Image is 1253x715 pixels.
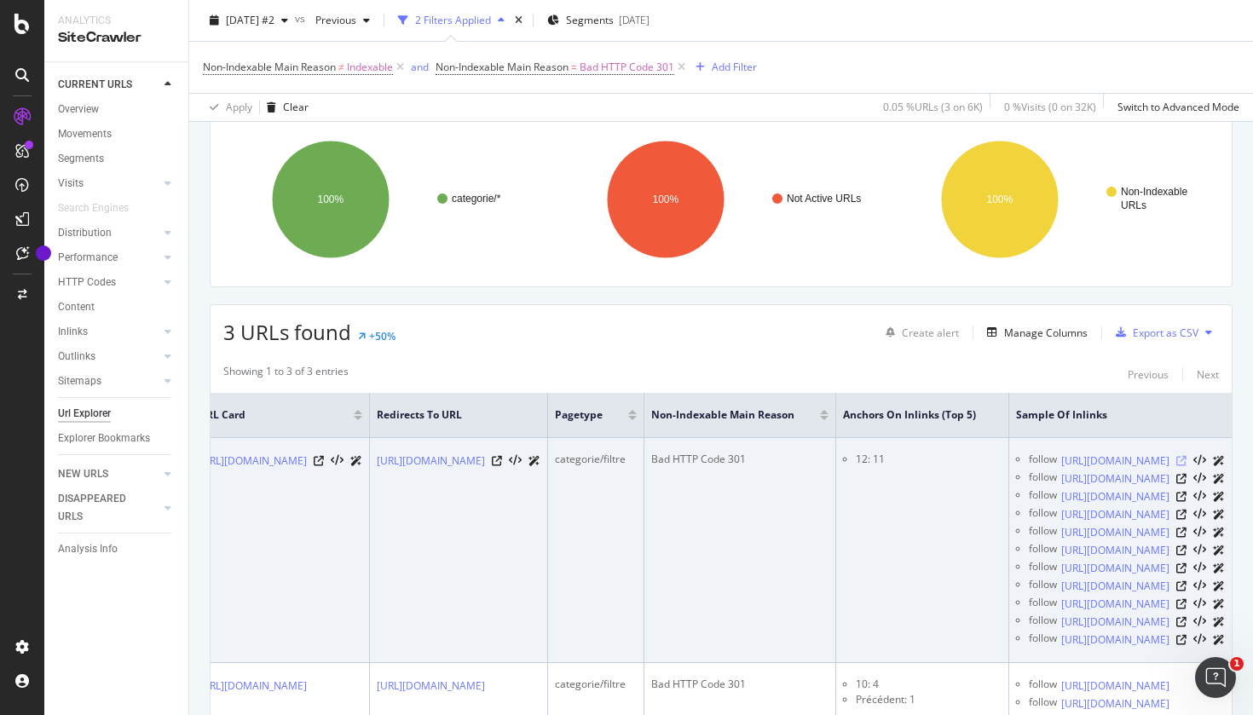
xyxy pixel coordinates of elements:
a: AI Url Details [1213,595,1225,613]
a: HTTP Codes [58,274,159,291]
button: View HTML Source [331,455,344,467]
a: AI Url Details [1213,523,1225,541]
a: Performance [58,249,159,267]
button: Manage Columns [980,322,1088,343]
div: Distribution [58,224,112,242]
div: Showing 1 to 3 of 3 entries [223,364,349,384]
div: Inlinks [58,323,88,341]
div: Apply [226,100,252,114]
span: Anchors on Inlinks (top 5) [843,407,976,423]
div: times [511,12,526,29]
a: Inlinks [58,323,159,341]
div: SiteCrawler [58,28,175,48]
a: Visit Online Page [1176,545,1187,556]
a: [URL][DOMAIN_NAME] [377,678,485,695]
text: categorie/* [452,193,501,205]
a: AI Url Details [1213,631,1225,649]
a: [URL][DOMAIN_NAME] [1061,560,1169,577]
div: [DATE] [619,13,650,27]
a: [URL][DOMAIN_NAME] [1061,488,1169,505]
div: follow [1029,595,1057,613]
div: follow [1029,541,1057,559]
a: DISAPPEARED URLS [58,490,159,526]
a: [URL][DOMAIN_NAME] [1061,542,1169,559]
div: A chart. [223,125,550,274]
a: [URL][DOMAIN_NAME] [199,453,307,470]
button: Apply [203,94,252,121]
div: categorie/filtre [555,677,637,692]
a: [URL][DOMAIN_NAME] [377,453,485,470]
div: follow [1029,577,1057,595]
a: [URL][DOMAIN_NAME] [1061,506,1169,523]
li: Précédent: 1 [856,692,1002,707]
div: Explorer Bookmarks [58,430,150,447]
a: Visit Online Page [1176,581,1187,591]
a: AI Url Details [1213,541,1225,559]
a: AI Url Details [1213,487,1225,505]
div: A chart. [892,125,1219,274]
a: [URL][DOMAIN_NAME] [1061,695,1169,712]
a: Overview [58,101,176,118]
button: View HTML Source [1193,562,1206,574]
a: Visit Online Page [1176,492,1187,502]
div: Segments [58,150,104,168]
iframe: Intercom live chat [1195,657,1236,698]
a: Visit Online Page [1176,599,1187,609]
button: View HTML Source [1193,491,1206,503]
text: 100% [318,193,344,205]
button: Previous [1128,364,1169,384]
div: 0.05 % URLs ( 3 on 6K ) [883,100,983,114]
a: Analysis Info [58,540,176,558]
a: [URL][DOMAIN_NAME] [1061,678,1169,695]
span: 3 URLs found [223,318,351,346]
div: Movements [58,125,112,143]
a: AI Url Details [1213,577,1225,595]
span: Bad HTTP Code 301 [580,55,674,79]
button: Switch to Advanced Mode [1111,94,1239,121]
div: Export as CSV [1133,326,1198,340]
button: Clear [260,94,309,121]
button: Previous [309,7,377,34]
button: View HTML Source [1193,580,1206,592]
div: Visits [58,175,84,193]
div: +50% [369,329,396,343]
button: View HTML Source [1193,616,1206,628]
a: [URL][DOMAIN_NAME] [1061,470,1169,487]
div: Add Filter [712,60,757,74]
span: URL Card [199,407,349,423]
span: Redirects to URL [377,407,515,423]
div: follow [1029,677,1057,695]
a: [URL][DOMAIN_NAME] [1061,578,1169,595]
span: = [571,60,577,74]
div: Overview [58,101,99,118]
a: AI Url Details [1213,613,1225,631]
div: follow [1029,613,1057,631]
a: Visit Online Page [1176,474,1187,484]
span: Previous [309,13,356,27]
text: 100% [987,193,1013,205]
span: vs [295,11,309,26]
div: follow [1029,487,1057,505]
button: and [411,59,429,75]
a: CURRENT URLS [58,76,159,94]
button: Export as CSV [1109,319,1198,346]
a: Visit Online Page [1176,617,1187,627]
a: Sitemaps [58,372,159,390]
a: Visit Online Page [492,456,502,466]
button: Add Filter [689,57,757,78]
div: Search Engines [58,199,129,217]
button: Next [1197,364,1219,384]
div: follow [1029,505,1057,523]
div: Bad HTTP Code 301 [651,677,829,692]
div: categorie/filtre [555,452,637,467]
span: Non-Indexable Main Reason [203,60,336,74]
button: View HTML Source [1193,634,1206,646]
a: NEW URLS [58,465,159,483]
a: Distribution [58,224,159,242]
button: View HTML Source [1193,473,1206,485]
div: follow [1029,559,1057,577]
text: 100% [652,193,678,205]
div: Outlinks [58,348,95,366]
a: [URL][DOMAIN_NAME] [1061,524,1169,541]
div: Next [1197,367,1219,382]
